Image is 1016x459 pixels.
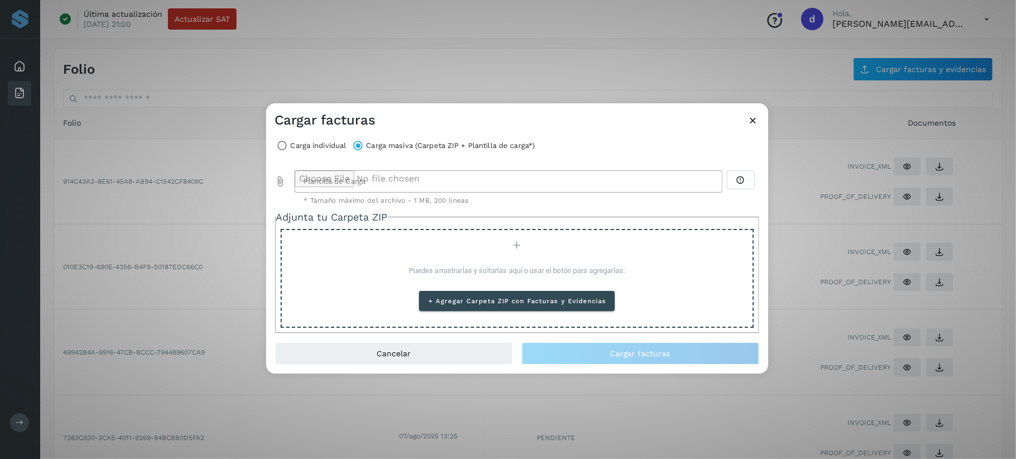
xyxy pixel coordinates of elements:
[377,350,411,357] span: Cancelar
[304,197,714,204] div: * Tamaño máximo del archivo - 1 MB, 200 líneas
[409,266,625,275] span: Puedes arrastrarlas y soltarlas aquí o usar el botón para agregarlas:
[366,138,535,154] label: Carga masiva (Carpeta ZIP + Plantilla de carga*)
[276,211,388,223] span: Adjunta tu Carpeta ZIP
[428,297,606,305] span: + Agregar Carpeta ZIP con Facturas y Evidencias
[419,291,615,311] button: + Agregar Carpeta ZIP con Facturas y Evidencias
[291,138,346,154] label: Carga individual
[610,350,671,357] span: Cargar facturas
[522,342,759,365] button: Cargar facturas
[275,342,513,365] button: Cancelar
[275,176,286,187] i: Plantilla de Carga prepended action
[275,112,376,128] h3: Cargar facturas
